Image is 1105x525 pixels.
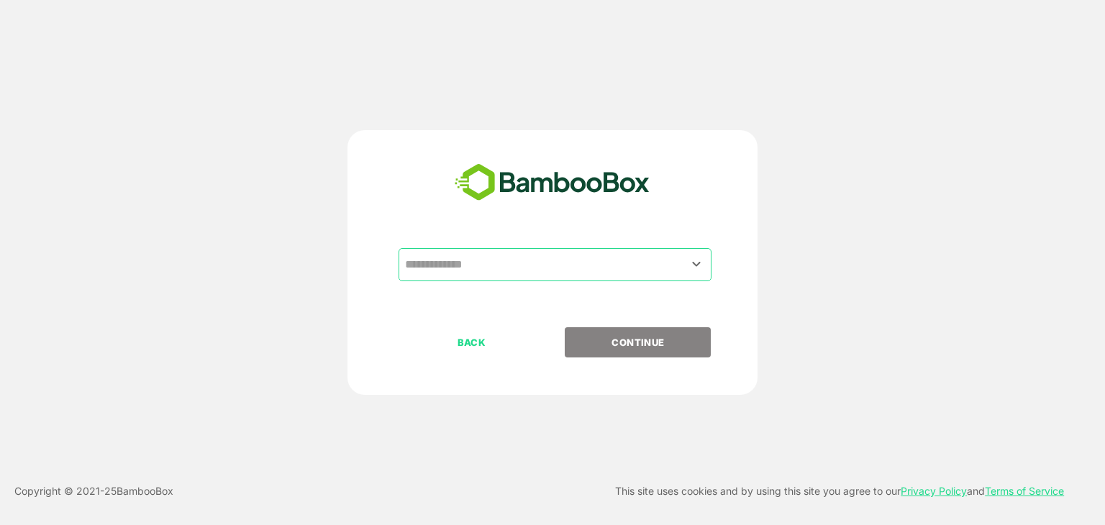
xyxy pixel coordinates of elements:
p: This site uses cookies and by using this site you agree to our and [615,483,1064,500]
button: Open [687,255,706,274]
button: CONTINUE [565,327,711,357]
a: Privacy Policy [901,485,967,497]
p: Copyright © 2021- 25 BambooBox [14,483,173,500]
img: bamboobox [447,159,658,206]
p: CONTINUE [566,334,710,350]
a: Terms of Service [985,485,1064,497]
button: BACK [399,327,545,357]
p: BACK [400,334,544,350]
